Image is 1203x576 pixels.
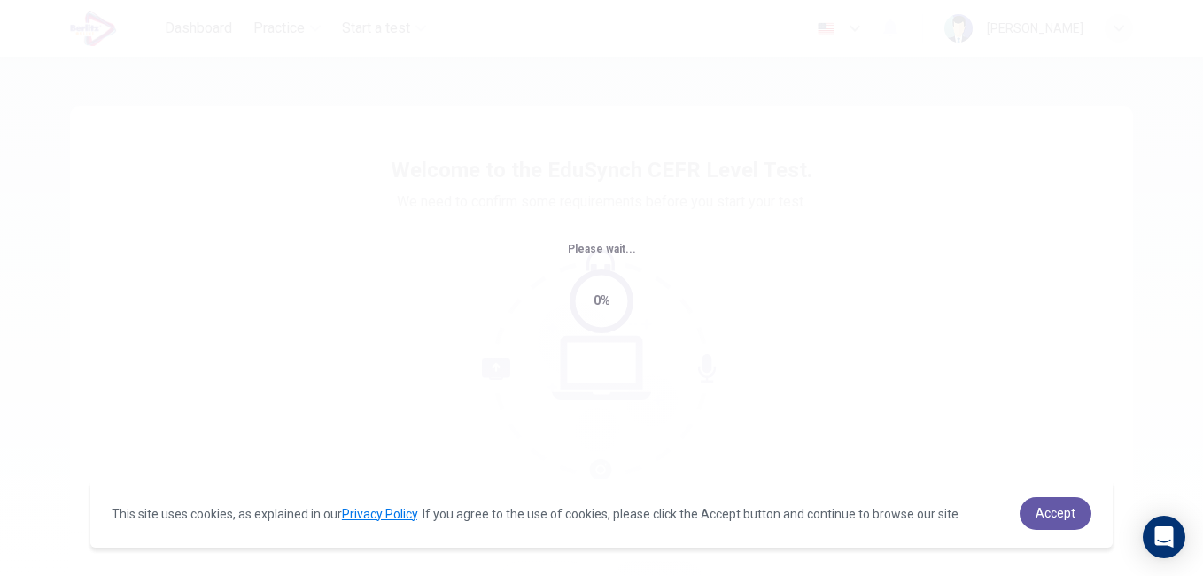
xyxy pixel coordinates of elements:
[1036,506,1075,520] span: Accept
[90,479,1113,548] div: cookieconsent
[568,243,636,255] span: Please wait...
[1143,516,1185,558] div: Open Intercom Messenger
[594,291,610,311] div: 0%
[112,507,961,521] span: This site uses cookies, as explained in our . If you agree to the use of cookies, please click th...
[1020,497,1091,530] a: dismiss cookie message
[342,507,417,521] a: Privacy Policy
